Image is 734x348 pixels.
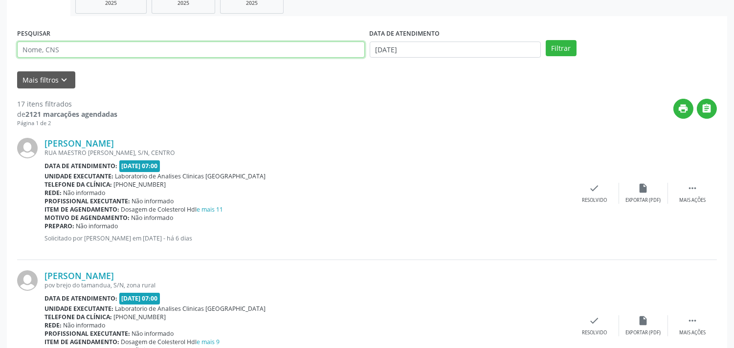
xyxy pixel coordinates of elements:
i:  [702,103,712,114]
i: check [589,183,600,194]
a: e mais 11 [197,205,223,214]
b: Unidade executante: [44,172,113,180]
input: Nome, CNS [17,42,365,58]
b: Profissional executante: [44,197,130,205]
span: Dosagem de Colesterol Hdl [121,205,223,214]
a: e mais 9 [197,338,220,346]
img: img [17,138,38,158]
span: [PHONE_NUMBER] [114,313,166,321]
b: Motivo de agendamento: [44,214,130,222]
i:  [687,315,698,326]
i: insert_drive_file [638,183,649,194]
div: Exportar (PDF) [626,197,661,204]
div: Mais ações [679,197,706,204]
div: Resolvido [582,197,607,204]
b: Profissional executante: [44,329,130,338]
b: Rede: [44,321,62,329]
button: Filtrar [546,40,577,57]
span: Não informado [64,321,106,329]
b: Unidade executante: [44,304,113,313]
input: Selecione um intervalo [370,42,541,58]
span: Não informado [76,222,118,230]
div: 17 itens filtrados [17,99,117,109]
div: Mais ações [679,329,706,336]
button:  [697,99,717,119]
b: Data de atendimento: [44,162,117,170]
strong: 2121 marcações agendadas [25,109,117,119]
div: Resolvido [582,329,607,336]
img: img [17,270,38,291]
b: Preparo: [44,222,74,230]
span: Não informado [132,197,174,205]
button: Mais filtroskeyboard_arrow_down [17,71,75,88]
p: Solicitado por [PERSON_NAME] em [DATE] - há 6 dias [44,234,570,242]
b: Data de atendimento: [44,294,117,303]
b: Telefone da clínica: [44,313,112,321]
b: Item de agendamento: [44,338,119,346]
span: Não informado [132,329,174,338]
span: Não informado [132,214,174,222]
label: DATA DE ATENDIMENTO [370,26,440,42]
b: Telefone da clínica: [44,180,112,189]
i: insert_drive_file [638,315,649,326]
i: check [589,315,600,326]
i: print [678,103,689,114]
span: [DATE] 07:00 [119,293,160,304]
i: keyboard_arrow_down [59,75,70,86]
span: [PHONE_NUMBER] [114,180,166,189]
span: Não informado [64,189,106,197]
i:  [687,183,698,194]
span: Laboratorio de Analises Clinicas [GEOGRAPHIC_DATA] [115,172,266,180]
div: RUA MAESTRO [PERSON_NAME], S/N, CENTRO [44,149,570,157]
div: pov brejo do tamandua, S/N, zona rural [44,281,570,289]
div: Exportar (PDF) [626,329,661,336]
a: [PERSON_NAME] [44,270,114,281]
span: Dosagem de Colesterol Hdl [121,338,220,346]
b: Rede: [44,189,62,197]
span: [DATE] 07:00 [119,160,160,172]
div: Página 1 de 2 [17,119,117,128]
a: [PERSON_NAME] [44,138,114,149]
button: print [673,99,693,119]
b: Item de agendamento: [44,205,119,214]
div: de [17,109,117,119]
label: PESQUISAR [17,26,50,42]
span: Laboratorio de Analises Clinicas [GEOGRAPHIC_DATA] [115,304,266,313]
